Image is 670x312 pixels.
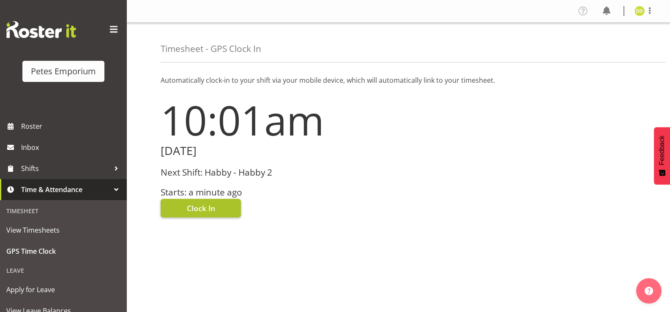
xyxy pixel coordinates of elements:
[658,136,666,165] span: Feedback
[161,44,261,54] h4: Timesheet - GPS Clock In
[2,241,125,262] a: GPS Time Clock
[634,6,645,16] img: danielle-donselaar8920.jpg
[161,144,394,157] h2: [DATE]
[187,203,215,214] span: Clock In
[6,224,120,236] span: View Timesheets
[2,220,125,241] a: View Timesheets
[161,97,394,143] h1: 10:01am
[161,168,394,177] h3: Next Shift: Habby - Habby 2
[6,21,76,38] img: Rosterit website logo
[21,162,110,175] span: Shifts
[2,262,125,279] div: Leave
[161,187,394,197] h3: Starts: a minute ago
[21,120,123,133] span: Roster
[2,202,125,220] div: Timesheet
[6,245,120,258] span: GPS Time Clock
[6,283,120,296] span: Apply for Leave
[21,183,110,196] span: Time & Attendance
[161,75,636,85] p: Automatically clock-in to your shift via your mobile device, which will automatically link to you...
[161,199,241,217] button: Clock In
[2,279,125,300] a: Apply for Leave
[31,65,96,78] div: Petes Emporium
[645,287,653,295] img: help-xxl-2.png
[654,127,670,184] button: Feedback - Show survey
[21,141,123,154] span: Inbox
